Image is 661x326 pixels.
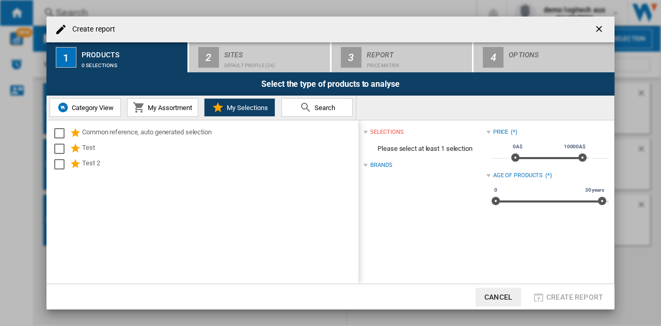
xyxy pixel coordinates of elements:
[370,128,403,136] div: selections
[493,186,499,194] span: 0
[189,42,331,72] button: 2 Sites Default profile (24)
[224,46,326,57] div: Sites
[312,104,335,112] span: Search
[476,288,521,306] button: Cancel
[46,72,615,96] div: Select the type of products to analyse
[509,46,610,57] div: Options
[332,42,474,72] button: 3 Report Price Matrix
[82,46,183,57] div: Products
[474,42,615,72] button: 4 Options
[50,98,121,117] button: Category View
[594,24,606,36] ng-md-icon: getI18NText('BUTTONS.CLOSE_DIALOG')
[127,98,198,117] button: My Assortment
[224,57,326,68] div: Default profile (24)
[82,143,357,155] div: Test
[54,127,70,139] md-checkbox: Select
[546,293,603,301] span: Create report
[54,143,70,155] md-checkbox: Select
[562,143,587,151] span: 10000A$
[224,104,268,112] span: My Selections
[493,172,543,180] div: Age of products
[145,104,192,112] span: My Assortment
[56,47,76,68] div: 1
[281,98,353,117] button: Search
[54,158,70,170] md-checkbox: Select
[341,47,361,68] div: 3
[493,128,509,136] div: Price
[82,158,357,170] div: Test 2
[529,288,606,306] button: Create report
[483,47,503,68] div: 4
[370,161,392,169] div: Brands
[198,47,219,68] div: 2
[584,186,606,194] span: 30 years
[367,46,468,57] div: Report
[367,57,468,68] div: Price Matrix
[204,98,275,117] button: My Selections
[511,143,524,151] span: 0A$
[82,57,183,68] div: 0 selections
[46,42,188,72] button: 1 Products 0 selections
[364,139,486,159] span: Please select at least 1 selection
[590,19,610,40] button: getI18NText('BUTTONS.CLOSE_DIALOG')
[57,101,69,114] img: wiser-icon-blue.png
[67,24,115,35] h4: Create report
[69,104,114,112] span: Category View
[82,127,357,139] div: Common reference, auto generated selection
